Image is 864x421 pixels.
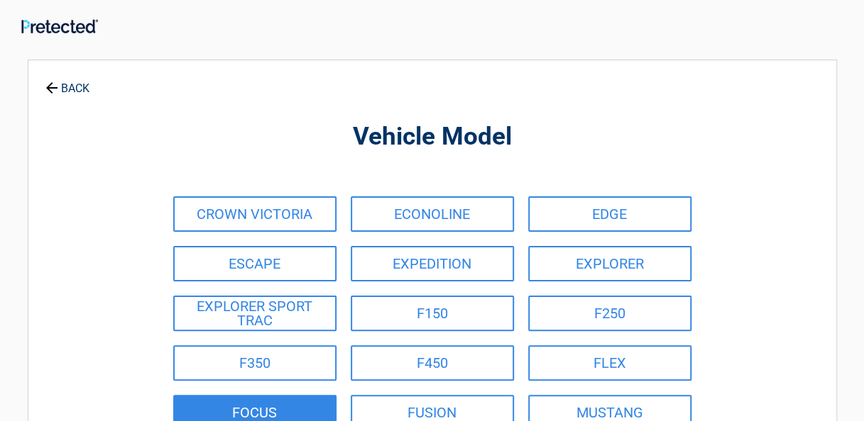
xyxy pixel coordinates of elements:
[173,296,337,331] a: EXPLORER SPORT TRAC
[173,196,337,232] a: CROWN VICTORIA
[173,345,337,381] a: F350
[106,120,758,154] h2: Vehicle Model
[351,296,514,331] a: F150
[173,246,337,281] a: ESCAPE
[351,196,514,232] a: ECONOLINE
[351,345,514,381] a: F450
[43,69,92,94] a: BACK
[528,345,691,381] a: FLEX
[528,196,691,232] a: EDGE
[528,246,691,281] a: EXPLORER
[351,246,514,281] a: EXPEDITION
[528,296,691,331] a: F250
[21,19,98,33] img: Main Logo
